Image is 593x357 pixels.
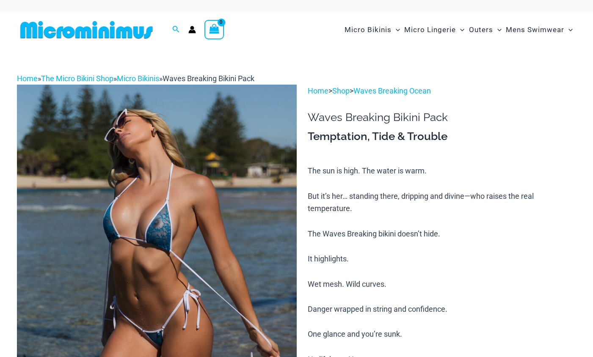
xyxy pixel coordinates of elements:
[493,19,502,41] span: Menu Toggle
[308,85,576,97] p: > >
[17,20,156,39] img: MM SHOP LOGO FLAT
[353,86,431,95] a: Waves Breaking Ocean
[332,86,350,95] a: Shop
[341,16,576,44] nav: Site Navigation
[204,20,224,39] a: View Shopping Cart, empty
[504,17,575,43] a: Mens SwimwearMenu ToggleMenu Toggle
[17,74,254,83] span: » » »
[163,74,254,83] span: Waves Breaking Bikini Pack
[17,74,38,83] a: Home
[41,74,113,83] a: The Micro Bikini Shop
[469,19,493,41] span: Outers
[456,19,464,41] span: Menu Toggle
[402,17,466,43] a: Micro LingerieMenu ToggleMenu Toggle
[308,129,576,144] h3: Temptation, Tide & Trouble
[392,19,400,41] span: Menu Toggle
[506,19,564,41] span: Mens Swimwear
[308,111,576,124] h1: Waves Breaking Bikini Pack
[564,19,573,41] span: Menu Toggle
[342,17,402,43] a: Micro BikinisMenu ToggleMenu Toggle
[188,26,196,33] a: Account icon link
[172,25,180,35] a: Search icon link
[467,17,504,43] a: OutersMenu ToggleMenu Toggle
[404,19,456,41] span: Micro Lingerie
[308,86,328,95] a: Home
[117,74,159,83] a: Micro Bikinis
[345,19,392,41] span: Micro Bikinis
